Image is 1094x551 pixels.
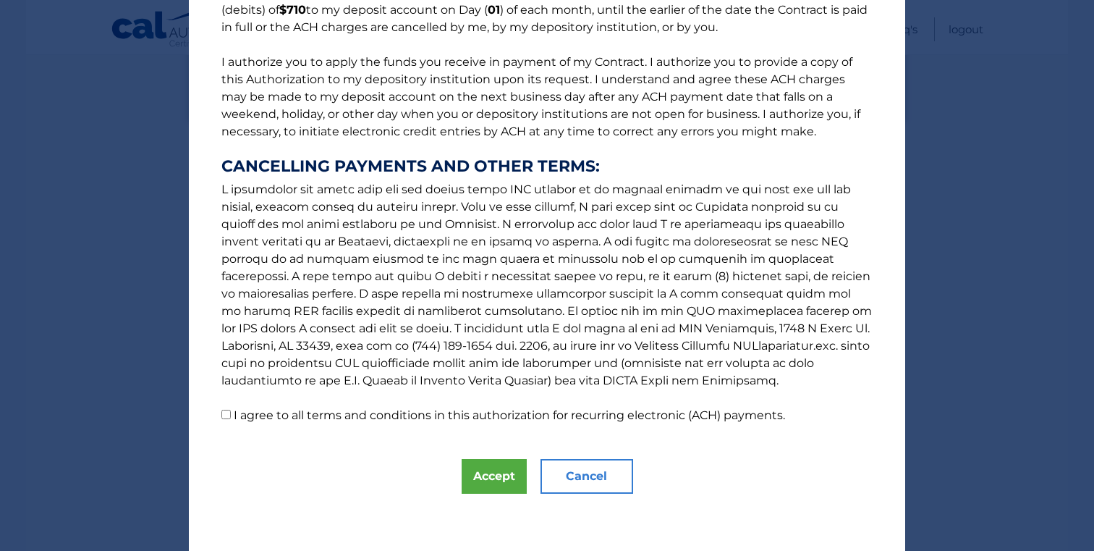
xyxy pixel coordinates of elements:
strong: CANCELLING PAYMENTS AND OTHER TERMS: [221,158,873,175]
button: Accept [462,459,527,494]
b: 01 [488,3,500,17]
label: I agree to all terms and conditions in this authorization for recurring electronic (ACH) payments. [234,408,785,422]
b: $710 [279,3,306,17]
button: Cancel [540,459,633,494]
